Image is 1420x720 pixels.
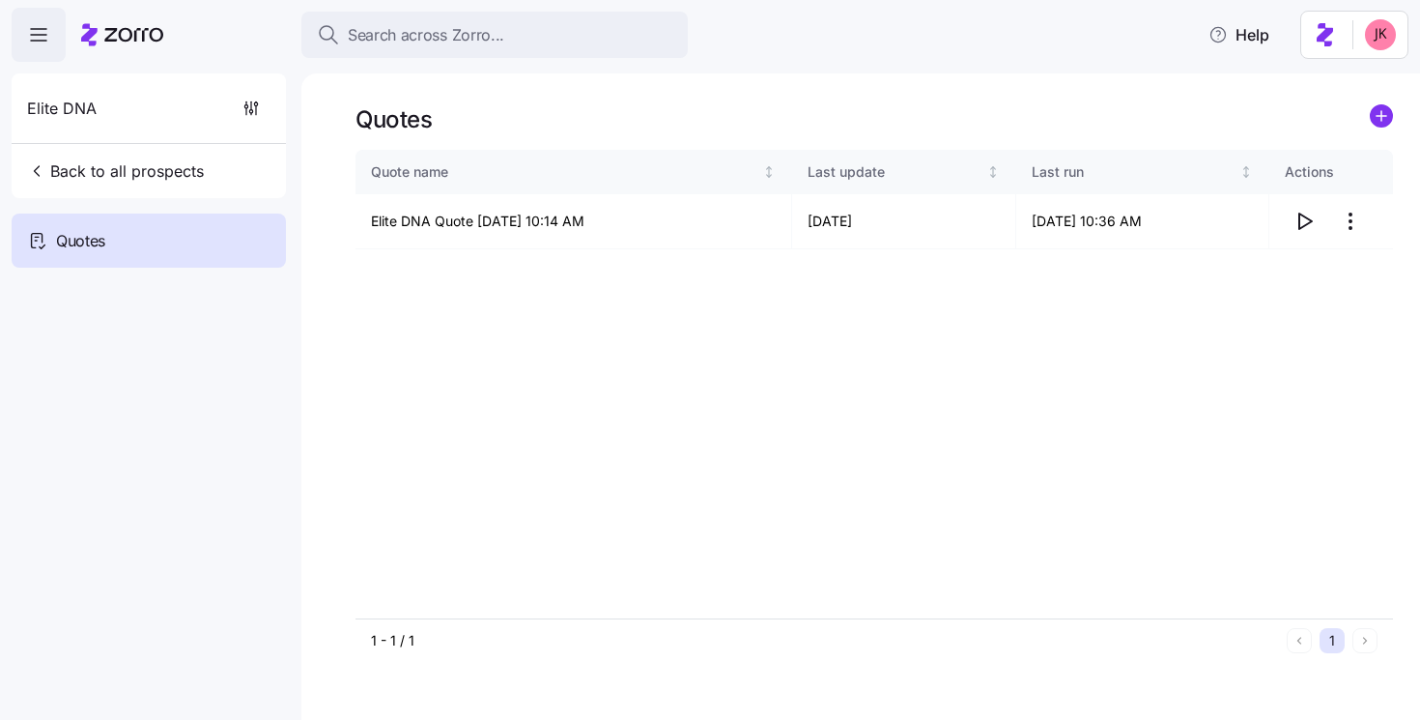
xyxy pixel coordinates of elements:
svg: add icon [1370,104,1393,128]
button: Search across Zorro... [301,12,688,58]
button: Previous page [1287,628,1312,653]
button: 1 [1320,628,1345,653]
div: Quote name [371,161,759,183]
th: Quote nameNot sorted [355,150,792,194]
a: add icon [1370,104,1393,134]
th: Last updateNot sorted [792,150,1016,194]
td: Elite DNA Quote [DATE] 10:14 AM [355,194,792,249]
div: Not sorted [1239,165,1253,179]
th: Last runNot sorted [1016,150,1269,194]
td: [DATE] [792,194,1016,249]
h1: Quotes [355,104,432,134]
span: Search across Zorro... [348,23,504,47]
div: Last run [1032,161,1235,183]
button: Help [1193,15,1285,54]
span: Quotes [56,229,105,253]
div: Not sorted [986,165,1000,179]
span: Back to all prospects [27,159,204,183]
button: Next page [1352,628,1377,653]
span: Help [1208,23,1269,46]
img: 19f1c8dceb8a17c03adbc41d53a5807f [1365,19,1396,50]
a: Quotes [12,214,286,268]
div: 1 - 1 / 1 [371,631,1279,650]
div: Not sorted [762,165,776,179]
div: Last update [808,161,983,183]
td: [DATE] 10:36 AM [1016,194,1269,249]
span: Elite DNA [27,97,97,121]
button: Back to all prospects [19,152,212,190]
div: Actions [1285,161,1377,183]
